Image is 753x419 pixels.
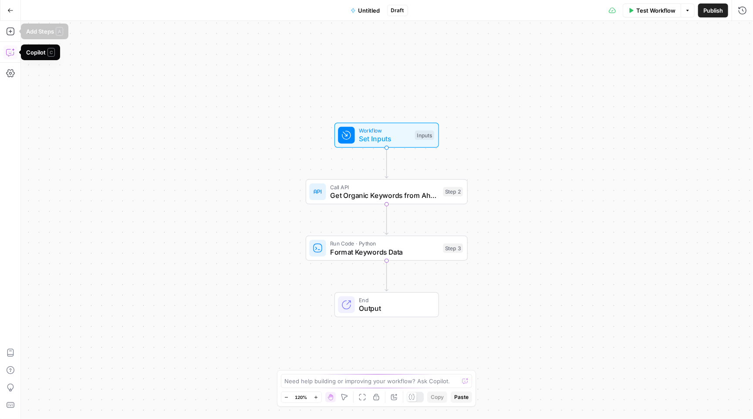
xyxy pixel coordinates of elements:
span: Run Code · Python [330,239,439,248]
span: Workflow [359,126,411,135]
span: Paste [454,393,469,401]
g: Edge from step_2 to step_3 [385,204,388,235]
span: 120% [295,394,307,401]
button: Untitled [345,3,385,17]
button: Publish [698,3,728,17]
span: Call API [330,183,439,191]
span: Output [359,303,430,313]
div: Inputs [415,130,434,140]
button: Paste [451,392,472,403]
button: Test Workflow [623,3,681,17]
div: WorkflowSet InputsInputs [306,123,468,148]
div: Call APIGet Organic Keywords from AhrefsStep 2 [306,179,468,204]
span: Test Workflow [636,6,675,15]
span: Untitled [358,6,380,15]
span: Format Keywords Data [330,247,439,257]
span: Set Inputs [359,134,411,144]
div: Step 3 [443,244,463,253]
span: Publish [703,6,723,15]
span: End [359,296,430,304]
div: Step 2 [443,187,463,197]
div: Run Code · PythonFormat Keywords DataStep 3 [306,236,468,261]
g: Edge from start to step_2 [385,148,388,178]
span: Copy [431,393,444,401]
div: EndOutput [306,292,468,317]
span: Draft [391,7,404,14]
g: Edge from step_3 to end [385,261,388,291]
span: Get Organic Keywords from Ahrefs [330,190,439,201]
button: Copy [427,392,447,403]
